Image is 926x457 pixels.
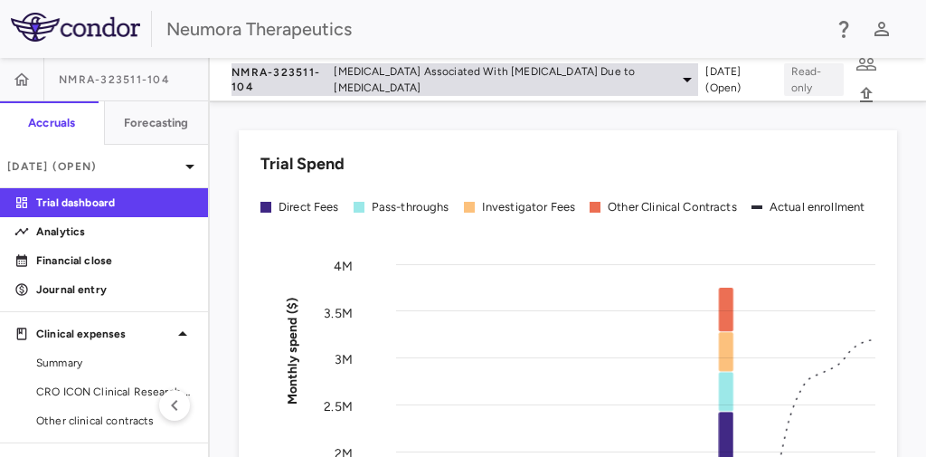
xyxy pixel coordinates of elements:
[770,199,865,215] div: Actual enrollment
[285,298,300,405] tspan: Monthly spend ($)
[36,355,194,371] span: Summary
[36,384,194,400] span: CRO ICON Clinical Research Limited
[124,115,189,131] h6: Forecasting
[260,152,345,176] h6: Trial Spend
[36,224,194,240] p: Analytics
[231,65,326,94] span: NMRA-323511-104
[36,195,194,211] p: Trial dashboard
[335,352,353,367] tspan: 3M
[608,199,737,215] div: Other Clinical Contracts
[36,281,194,298] p: Journal entry
[36,413,194,429] span: Other clinical contracts
[28,115,75,131] h6: Accruals
[166,15,821,43] div: Neumora Therapeutics
[279,199,339,215] div: Direct Fees
[7,158,179,175] p: [DATE] (Open)
[705,63,769,96] span: [DATE] (Open)
[334,259,353,274] tspan: 4M
[36,252,194,269] p: Financial close
[11,13,140,42] img: logo-full-SnFGN8VE.png
[324,306,353,321] tspan: 3.5M
[784,63,844,96] p: Read-only
[324,399,353,414] tspan: 2.5M
[482,199,576,215] div: Investigator Fees
[334,63,669,96] span: [MEDICAL_DATA] Associated With [MEDICAL_DATA] Due to [MEDICAL_DATA]
[372,199,449,215] div: Pass-throughs
[36,326,172,342] p: Clinical expenses
[59,72,170,87] span: NMRA-323511-104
